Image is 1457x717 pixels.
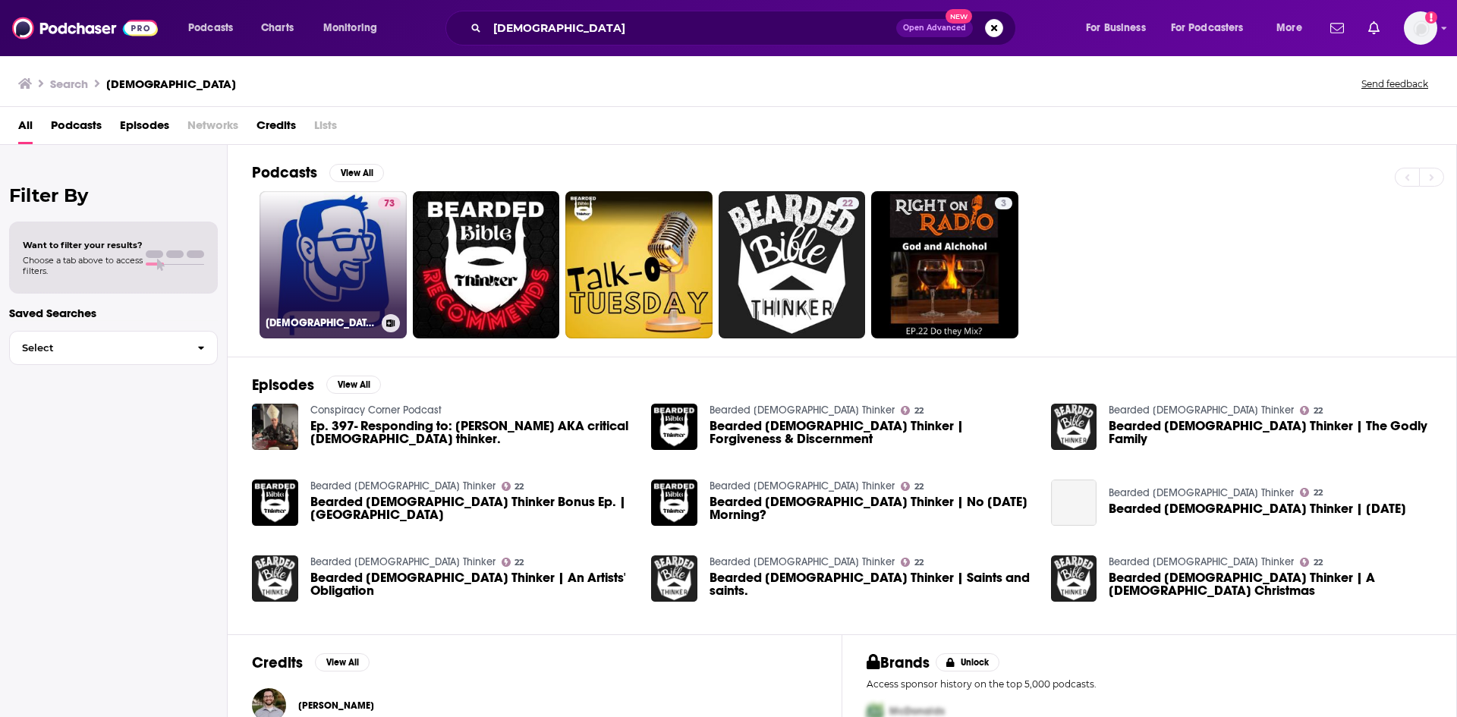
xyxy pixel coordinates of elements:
[836,197,859,209] a: 22
[51,113,102,144] a: Podcasts
[867,653,930,672] h2: Brands
[310,495,634,521] a: Bearded Bible Thinker Bonus Ep. | Afghanistan
[1109,571,1432,597] a: Bearded Bible Thinker | A Christian Christmas
[329,164,384,182] button: View All
[710,571,1033,597] a: Bearded Bible Thinker | Saints and saints.
[310,420,634,445] span: Ep. 397- Responding to: [PERSON_NAME] AKA critical [DEMOGRAPHIC_DATA] thinker.
[9,331,218,365] button: Select
[1324,15,1350,41] a: Show notifications dropdown
[310,555,496,568] a: Bearded Bible Thinker
[1362,15,1386,41] a: Show notifications dropdown
[651,555,697,602] img: Bearded Bible Thinker | Saints and saints.
[651,404,697,450] img: Bearded Bible Thinker | Forgiveness & Discernment
[487,16,896,40] input: Search podcasts, credits, & more...
[378,197,401,209] a: 73
[901,482,924,491] a: 22
[460,11,1031,46] div: Search podcasts, credits, & more...
[1109,502,1406,515] a: Bearded Bible Thinker | Reformation Day 2022
[1109,486,1294,499] a: Bearded Bible Thinker
[710,555,895,568] a: Bearded Bible Thinker
[1314,407,1323,414] span: 22
[9,306,218,320] p: Saved Searches
[1109,571,1432,597] span: Bearded [DEMOGRAPHIC_DATA] Thinker | A [DEMOGRAPHIC_DATA] Christmas
[710,495,1033,521] span: Bearded [DEMOGRAPHIC_DATA] Thinker | No [DATE] Morning?
[1051,404,1097,450] a: Bearded Bible Thinker | The Godly Family
[1300,406,1323,415] a: 22
[1171,17,1244,39] span: For Podcasters
[719,191,866,338] a: 22
[867,678,1432,690] p: Access sponsor history on the top 5,000 podcasts.
[995,197,1012,209] a: 3
[1357,77,1433,90] button: Send feedback
[1425,11,1437,24] svg: Add a profile image
[252,653,370,672] a: CreditsView All
[1109,420,1432,445] a: Bearded Bible Thinker | The Godly Family
[310,480,496,492] a: Bearded Bible Thinker
[651,480,697,526] img: Bearded Bible Thinker | No Sunday Morning?
[1404,11,1437,45] span: Logged in as luilaking
[310,495,634,521] span: Bearded [DEMOGRAPHIC_DATA] Thinker Bonus Ep. | [GEOGRAPHIC_DATA]
[1404,11,1437,45] img: User Profile
[1051,555,1097,602] a: Bearded Bible Thinker | A Christian Christmas
[384,197,395,212] span: 73
[323,17,377,39] span: Monitoring
[515,559,524,566] span: 22
[252,163,317,182] h2: Podcasts
[252,404,298,450] a: Ep. 397- Responding to: Timothy Lutter AKA critical bible thinker.
[120,113,169,144] a: Episodes
[252,376,314,395] h2: Episodes
[901,558,924,567] a: 22
[901,406,924,415] a: 22
[1276,17,1302,39] span: More
[710,495,1033,521] a: Bearded Bible Thinker | No Sunday Morning?
[502,482,524,491] a: 22
[914,559,924,566] span: 22
[252,555,298,602] img: Bearded Bible Thinker | An Artists' Obligation
[252,480,298,526] img: Bearded Bible Thinker Bonus Ep. | Afghanistan
[314,113,337,144] span: Lists
[842,197,853,212] span: 22
[256,113,296,144] a: Credits
[1109,502,1406,515] span: Bearded [DEMOGRAPHIC_DATA] Thinker | [DATE]
[313,16,397,40] button: open menu
[252,376,381,395] a: EpisodesView All
[18,113,33,144] a: All
[298,700,374,712] a: Mike Winger
[896,19,973,37] button: Open AdvancedNew
[266,316,376,329] h3: [DEMOGRAPHIC_DATA]
[710,420,1033,445] a: Bearded Bible Thinker | Forgiveness & Discernment
[946,9,973,24] span: New
[1075,16,1165,40] button: open menu
[1109,555,1294,568] a: Bearded Bible Thinker
[1300,558,1323,567] a: 22
[9,184,218,206] h2: Filter By
[1086,17,1146,39] span: For Business
[710,420,1033,445] span: Bearded [DEMOGRAPHIC_DATA] Thinker | Forgiveness & Discernment
[710,404,895,417] a: Bearded Bible Thinker
[12,14,158,42] img: Podchaser - Follow, Share and Rate Podcasts
[310,420,634,445] a: Ep. 397- Responding to: Timothy Lutter AKA critical bible thinker.
[310,404,442,417] a: Conspiracy Corner Podcast
[914,483,924,490] span: 22
[1109,420,1432,445] span: Bearded [DEMOGRAPHIC_DATA] Thinker | The Godly Family
[1161,16,1266,40] button: open menu
[1109,404,1294,417] a: Bearded Bible Thinker
[252,653,303,672] h2: Credits
[106,77,236,91] h3: [DEMOGRAPHIC_DATA]
[1314,489,1323,496] span: 22
[260,191,407,338] a: 73[DEMOGRAPHIC_DATA]
[1404,11,1437,45] button: Show profile menu
[251,16,303,40] a: Charts
[50,77,88,91] h3: Search
[1300,488,1323,497] a: 22
[310,571,634,597] span: Bearded [DEMOGRAPHIC_DATA] Thinker | An Artists' Obligation
[502,558,524,567] a: 22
